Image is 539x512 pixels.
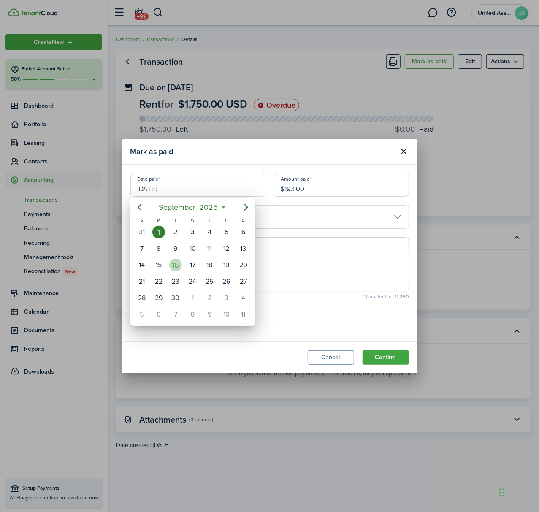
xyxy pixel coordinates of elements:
[169,308,182,321] div: Tuesday, October 7, 2025
[203,226,216,238] div: Thursday, September 4, 2025
[157,200,198,215] span: September
[131,199,148,216] mbsc-button: Previous page
[135,259,148,271] div: Sunday, September 14, 2025
[237,259,250,271] div: Saturday, September 20, 2025
[201,217,218,224] div: T
[135,242,148,255] div: Sunday, September 7, 2025
[237,226,250,238] div: Saturday, September 6, 2025
[154,200,223,215] mbsc-button: September2025
[186,242,199,255] div: Wednesday, September 10, 2025
[152,292,165,304] div: Monday, September 29, 2025
[135,275,148,288] div: Sunday, September 21, 2025
[186,259,199,271] div: Wednesday, September 17, 2025
[135,308,148,321] div: Sunday, October 5, 2025
[150,217,167,224] div: M
[152,226,165,238] div: Monday, September 1, 2025
[220,242,233,255] div: Friday, September 12, 2025
[133,217,150,224] div: S
[220,259,233,271] div: Friday, September 19, 2025
[152,242,165,255] div: Monday, September 8, 2025
[203,259,216,271] div: Thursday, September 18, 2025
[169,259,182,271] div: Today, Tuesday, September 16, 2025
[203,275,216,288] div: Thursday, September 25, 2025
[186,226,199,238] div: Wednesday, September 3, 2025
[167,217,184,224] div: T
[169,275,182,288] div: Tuesday, September 23, 2025
[237,275,250,288] div: Saturday, September 27, 2025
[235,217,252,224] div: S
[220,308,233,321] div: Friday, October 10, 2025
[186,308,199,321] div: Wednesday, October 8, 2025
[203,242,216,255] div: Thursday, September 11, 2025
[203,292,216,304] div: Thursday, October 2, 2025
[186,292,199,304] div: Wednesday, October 1, 2025
[135,226,148,238] div: Sunday, August 31, 2025
[203,308,216,321] div: Thursday, October 9, 2025
[169,242,182,255] div: Tuesday, September 9, 2025
[220,275,233,288] div: Friday, September 26, 2025
[184,217,201,224] div: W
[218,217,235,224] div: F
[238,199,255,216] mbsc-button: Next page
[186,275,199,288] div: Wednesday, September 24, 2025
[169,226,182,238] div: Tuesday, September 2, 2025
[220,292,233,304] div: Friday, October 3, 2025
[237,242,250,255] div: Saturday, September 13, 2025
[152,275,165,288] div: Monday, September 22, 2025
[237,308,250,321] div: Saturday, October 11, 2025
[135,292,148,304] div: Sunday, September 28, 2025
[198,200,220,215] span: 2025
[152,308,165,321] div: Monday, October 6, 2025
[237,292,250,304] div: Saturday, October 4, 2025
[152,259,165,271] div: Monday, September 15, 2025
[169,292,182,304] div: Tuesday, September 30, 2025
[220,226,233,238] div: Friday, September 5, 2025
